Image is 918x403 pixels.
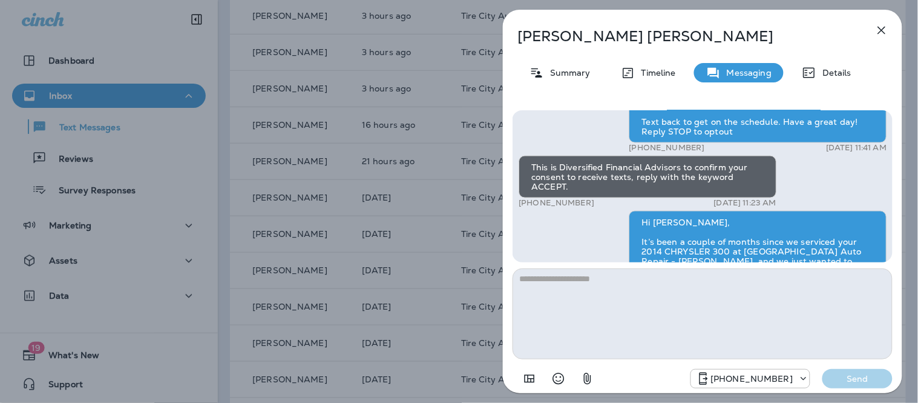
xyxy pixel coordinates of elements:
[519,198,594,208] p: [PHONE_NUMBER]
[710,374,793,384] p: [PHONE_NUMBER]
[546,367,571,391] button: Select an emoji
[519,156,776,198] div: This is Diversified Financial Advisors to confirm your consent to receive texts, reply with the k...
[691,371,810,386] div: +1 (517) 777-8454
[635,68,676,78] p: Timeline
[826,143,887,153] p: [DATE] 11:41 AM
[713,198,776,208] p: [DATE] 11:23 AM
[544,68,591,78] p: Summary
[517,367,542,391] button: Add in a premade template
[629,143,704,153] p: [PHONE_NUMBER]
[816,68,851,78] p: Details
[629,211,887,311] div: Hi [PERSON_NAME], It’s been a couple of months since we serviced your 2014 CHRYSLER 300 at [GEOGR...
[517,28,848,45] p: [PERSON_NAME] [PERSON_NAME]
[721,68,772,78] p: Messaging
